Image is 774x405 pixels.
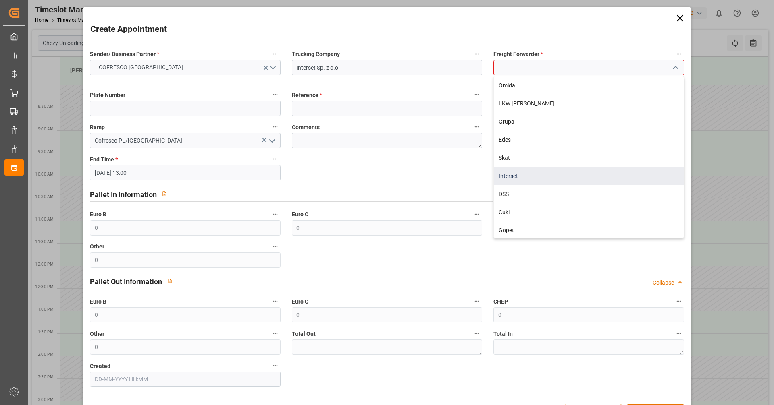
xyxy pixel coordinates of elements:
[472,122,482,132] button: Comments
[292,298,308,306] span: Euro C
[270,296,281,306] button: Euro B
[494,95,683,113] div: LKW [PERSON_NAME]
[270,241,281,252] button: Other
[270,360,281,371] button: Created
[493,50,543,58] span: Freight Forwarder
[494,76,683,95] div: Omida
[90,372,280,387] input: DD-MM-YYYY HH:MM
[494,185,683,203] div: DSS
[292,91,322,99] span: Reference
[292,330,316,338] span: Total Out
[270,122,281,132] button: Ramp
[90,210,106,219] span: Euro B
[162,273,177,289] button: View description
[265,134,277,147] button: open menu
[472,49,482,59] button: Trucking Company
[493,330,513,338] span: Total In
[90,155,118,164] span: End Time
[90,23,167,36] h2: Create Appointment
[472,89,482,100] button: Reference *
[292,50,340,58] span: Trucking Company
[494,113,683,131] div: Grupa
[90,50,159,58] span: Sender/ Business Partner
[472,328,482,339] button: Total Out
[270,89,281,100] button: Plate Number
[90,362,110,370] span: Created
[95,63,187,72] span: COFRESCO [GEOGRAPHIC_DATA]
[90,60,280,75] button: open menu
[270,328,281,339] button: Other
[494,203,683,221] div: Cuki
[292,123,320,132] span: Comments
[674,328,684,339] button: Total In
[90,123,105,132] span: Ramp
[674,296,684,306] button: CHEP
[90,276,162,287] h2: Pallet Out Information
[494,221,683,240] div: Gopet
[270,154,281,164] button: End Time *
[90,165,280,180] input: DD-MM-YYYY HH:MM
[90,133,280,148] input: Type to search/select
[494,131,683,149] div: Edes
[157,186,172,201] button: View description
[270,49,281,59] button: Sender/ Business Partner *
[472,296,482,306] button: Euro C
[472,209,482,219] button: Euro C
[90,91,125,99] span: Plate Number
[90,298,106,306] span: Euro B
[493,298,508,306] span: CHEP
[90,189,157,200] h2: Pallet In Information
[669,62,681,74] button: close menu
[494,149,683,167] div: Skat
[494,167,683,185] div: Interset
[674,49,684,59] button: Freight Forwarder *
[270,209,281,219] button: Euro B
[90,242,104,251] span: Other
[292,210,308,219] span: Euro C
[90,330,104,338] span: Other
[653,279,674,287] div: Collapse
